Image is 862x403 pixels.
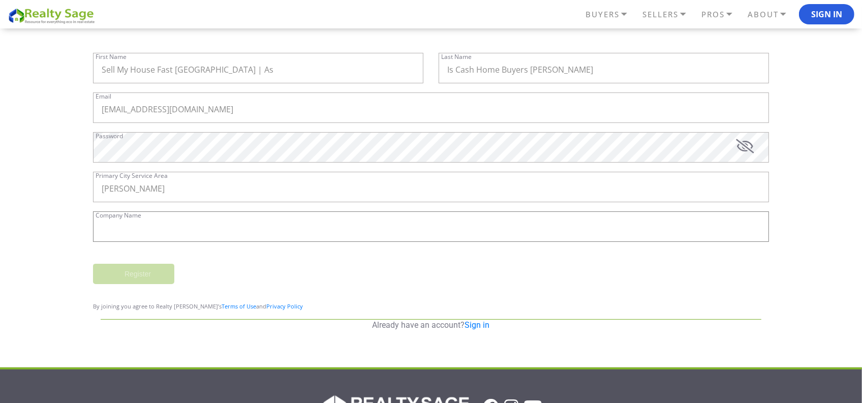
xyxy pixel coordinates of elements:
p: Already have an account? [101,320,761,331]
a: PROS [699,6,745,23]
a: Privacy Policy [266,302,303,310]
a: BUYERS [583,6,640,23]
label: Last Name [441,54,472,60]
a: SELLERS [640,6,699,23]
img: REALTY SAGE [8,7,99,24]
label: Email [96,94,111,100]
label: First Name [96,54,127,60]
label: Primary City Service Area [96,173,168,179]
label: Password [96,133,123,139]
label: Company Name [96,212,141,219]
span: By joining you agree to Realty [PERSON_NAME]’s and [93,302,303,310]
a: Terms of Use [222,302,256,310]
a: ABOUT [745,6,799,23]
a: Sign in [465,320,490,330]
button: Sign In [799,4,854,24]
